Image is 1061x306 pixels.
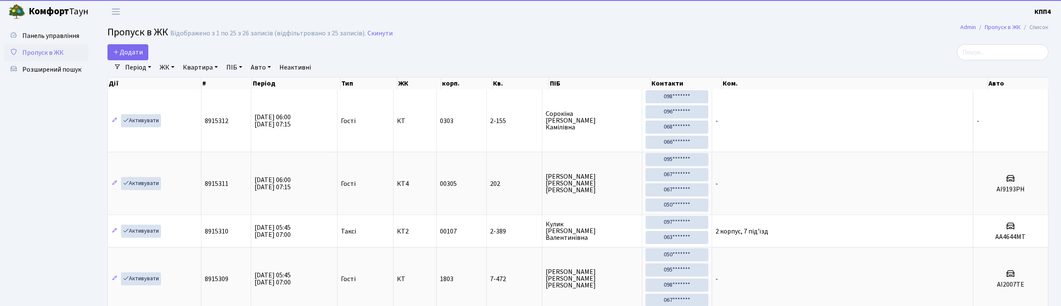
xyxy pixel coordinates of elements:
[440,274,453,284] span: 1803
[715,179,718,188] span: -
[170,30,366,38] div: Відображено з 1 по 25 з 26 записів (відфільтровано з 25 записів).
[492,78,549,89] th: Кв.
[715,227,768,236] span: 2 корпус, 7 під'їзд
[546,110,638,131] span: Сорокіна [PERSON_NAME] Камілівна
[988,78,1049,89] th: Авто
[121,114,161,127] a: Активувати
[255,271,291,287] span: [DATE] 05:45 [DATE] 07:00
[549,78,651,89] th: ПІБ
[255,223,291,239] span: [DATE] 05:45 [DATE] 07:00
[107,44,148,60] a: Додати
[977,185,1045,193] h5: AI9193PH
[960,23,976,32] a: Admin
[247,60,274,75] a: Авто
[122,60,155,75] a: Період
[4,61,88,78] a: Розширений пошук
[1034,7,1051,16] b: КПП4
[715,274,718,284] span: -
[722,78,987,89] th: Ком.
[8,3,25,20] img: logo.png
[223,60,246,75] a: ПІБ
[205,274,228,284] span: 8915309
[490,276,539,282] span: 7-472
[977,116,979,126] span: -
[546,173,638,193] span: [PERSON_NAME] [PERSON_NAME] [PERSON_NAME]
[22,31,79,40] span: Панель управління
[490,118,539,124] span: 2-155
[341,228,356,235] span: Таксі
[341,180,356,187] span: Гості
[341,276,356,282] span: Гості
[107,25,168,40] span: Пропуск в ЖК
[113,48,143,57] span: Додати
[546,268,638,289] span: [PERSON_NAME] [PERSON_NAME] [PERSON_NAME]
[156,60,178,75] a: ЖК
[105,5,126,19] button: Переключити навігацію
[205,227,228,236] span: 8915310
[121,177,161,190] a: Активувати
[180,60,221,75] a: Квартира
[1021,23,1048,32] li: Список
[4,27,88,44] a: Панель управління
[440,179,457,188] span: 00305
[715,116,718,126] span: -
[977,233,1045,241] h5: АА4644МТ
[1034,7,1051,17] a: КПП4
[205,116,228,126] span: 8915312
[276,60,314,75] a: Неактивні
[121,272,161,285] a: Активувати
[440,227,457,236] span: 00107
[201,78,252,89] th: #
[4,44,88,61] a: Пропуск в ЖК
[121,225,161,238] a: Активувати
[397,276,433,282] span: КТ
[108,78,201,89] th: Дії
[22,48,64,57] span: Пропуск в ЖК
[546,221,638,241] span: Кулик [PERSON_NAME] Валентинівна
[957,44,1048,60] input: Пошук...
[651,78,722,89] th: Контакти
[205,179,228,188] span: 8915311
[22,65,81,74] span: Розширений пошук
[367,30,393,38] a: Скинути
[948,19,1061,36] nav: breadcrumb
[340,78,397,89] th: Тип
[341,118,356,124] span: Гості
[985,23,1021,32] a: Пропуск в ЖК
[397,118,433,124] span: КТ
[441,78,492,89] th: корп.
[397,180,433,187] span: КТ4
[255,175,291,192] span: [DATE] 06:00 [DATE] 07:15
[397,228,433,235] span: КТ2
[255,113,291,129] span: [DATE] 06:00 [DATE] 07:15
[397,78,441,89] th: ЖК
[252,78,340,89] th: Період
[29,5,88,19] span: Таун
[29,5,69,18] b: Комфорт
[490,180,539,187] span: 202
[440,116,453,126] span: 0303
[490,228,539,235] span: 2-389
[977,281,1045,289] h5: АІ2007ТЕ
